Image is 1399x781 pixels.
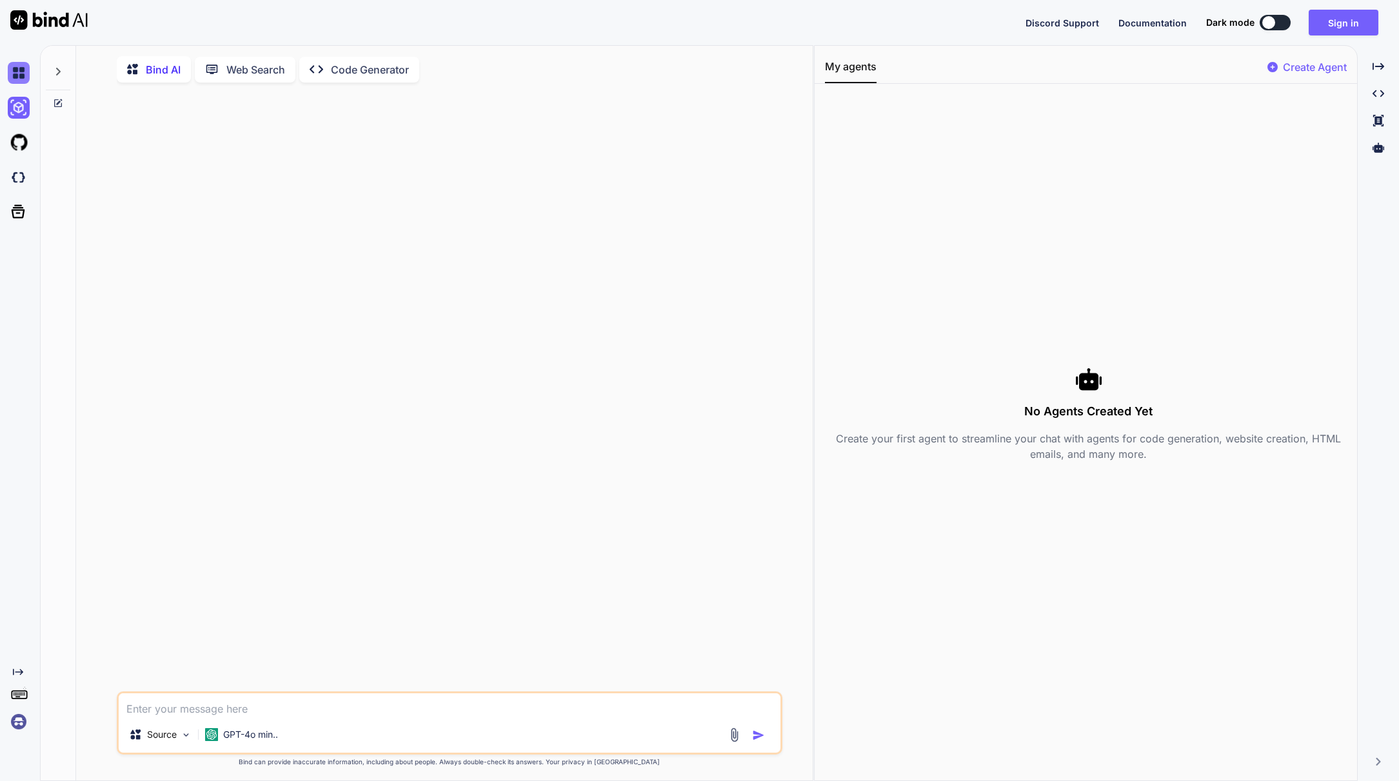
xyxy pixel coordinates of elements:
img: darkCloudIdeIcon [8,166,30,188]
p: Create your first agent to streamline your chat with agents for code generation, website creation... [825,431,1352,462]
p: GPT-4o min.. [223,728,278,741]
button: Documentation [1118,16,1187,30]
img: Pick Models [181,729,192,740]
img: attachment [727,727,742,742]
img: GPT-4o mini [205,728,218,741]
h3: No Agents Created Yet [825,402,1352,420]
span: Discord Support [1026,17,1099,28]
p: Create Agent [1283,59,1347,75]
span: Documentation [1118,17,1187,28]
p: Web Search [226,62,285,77]
img: signin [8,711,30,733]
img: ai-studio [8,97,30,119]
p: Bind AI [146,62,181,77]
button: Sign in [1309,10,1378,35]
p: Code Generator [331,62,409,77]
img: Bind AI [10,10,88,30]
span: Dark mode [1206,16,1255,29]
p: Bind can provide inaccurate information, including about people. Always double-check its answers.... [117,757,782,767]
p: Source [147,728,177,741]
img: chat [8,62,30,84]
img: githubLight [8,132,30,153]
img: icon [752,729,765,742]
button: Discord Support [1026,16,1099,30]
button: My agents [825,59,877,83]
